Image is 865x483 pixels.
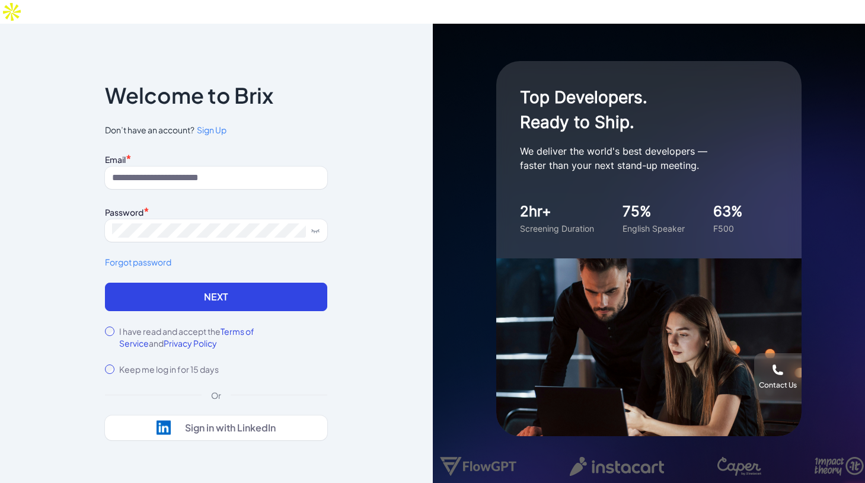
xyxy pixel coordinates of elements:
span: Privacy Policy [164,338,217,348]
h1: Top Developers. Ready to Ship. [520,85,757,135]
a: Sign Up [194,124,226,136]
button: Sign in with LinkedIn [105,415,327,440]
button: Contact Us [754,353,802,401]
div: 63% [713,201,743,222]
div: Sign in with LinkedIn [185,422,276,434]
div: F500 [713,222,743,235]
div: 75% [623,201,685,222]
div: English Speaker [623,222,685,235]
label: I have read and accept the and [119,325,327,349]
span: Sign Up [197,124,226,135]
div: 2hr+ [520,201,594,222]
label: Password [105,207,143,217]
label: Keep me log in for 15 days [119,363,219,375]
button: Next [105,283,327,311]
div: Screening Duration [520,222,594,235]
p: Welcome to Brix [105,86,273,105]
p: We deliver the world's best developers — faster than your next stand-up meeting. [520,144,757,172]
div: Or [202,389,231,401]
span: Terms of Service [119,326,254,348]
div: Contact Us [759,380,797,390]
a: Forgot password [105,256,327,268]
span: Don’t have an account? [105,124,327,136]
label: Email [105,154,126,165]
